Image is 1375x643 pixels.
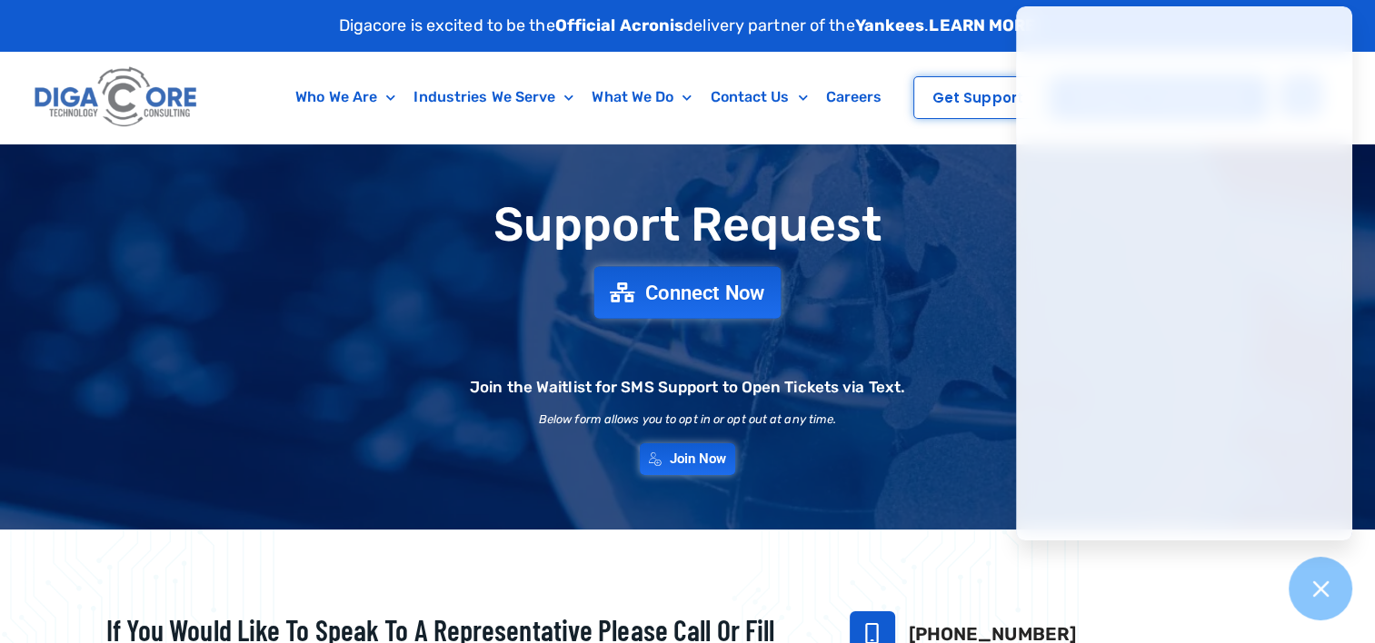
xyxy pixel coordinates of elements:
span: Get Support [932,91,1023,104]
a: Contact Us [701,76,816,118]
span: Connect Now [645,282,765,302]
p: Digacore is excited to be the delivery partner of the . [339,14,1037,38]
img: Digacore logo 1 [30,61,204,134]
a: What We Do [583,76,701,118]
nav: Menu [276,76,902,118]
h2: Join the Waitlist for SMS Support to Open Tickets via Text. [470,380,905,395]
a: Careers [817,76,892,118]
a: LEARN MORE [929,15,1036,35]
strong: Official Acronis [555,15,684,35]
a: Industries We Serve [404,76,583,118]
strong: Yankees [855,15,925,35]
span: Join Now [670,452,727,466]
a: Join Now [640,443,736,475]
h2: Below form allows you to opt in or opt out at any time. [539,413,837,425]
a: Who We Are [286,76,404,118]
iframe: Chatgenie Messenger [1016,6,1352,540]
a: Connect Now [594,266,782,318]
h1: Support Request [61,199,1315,251]
a: Get Support [913,76,1042,119]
